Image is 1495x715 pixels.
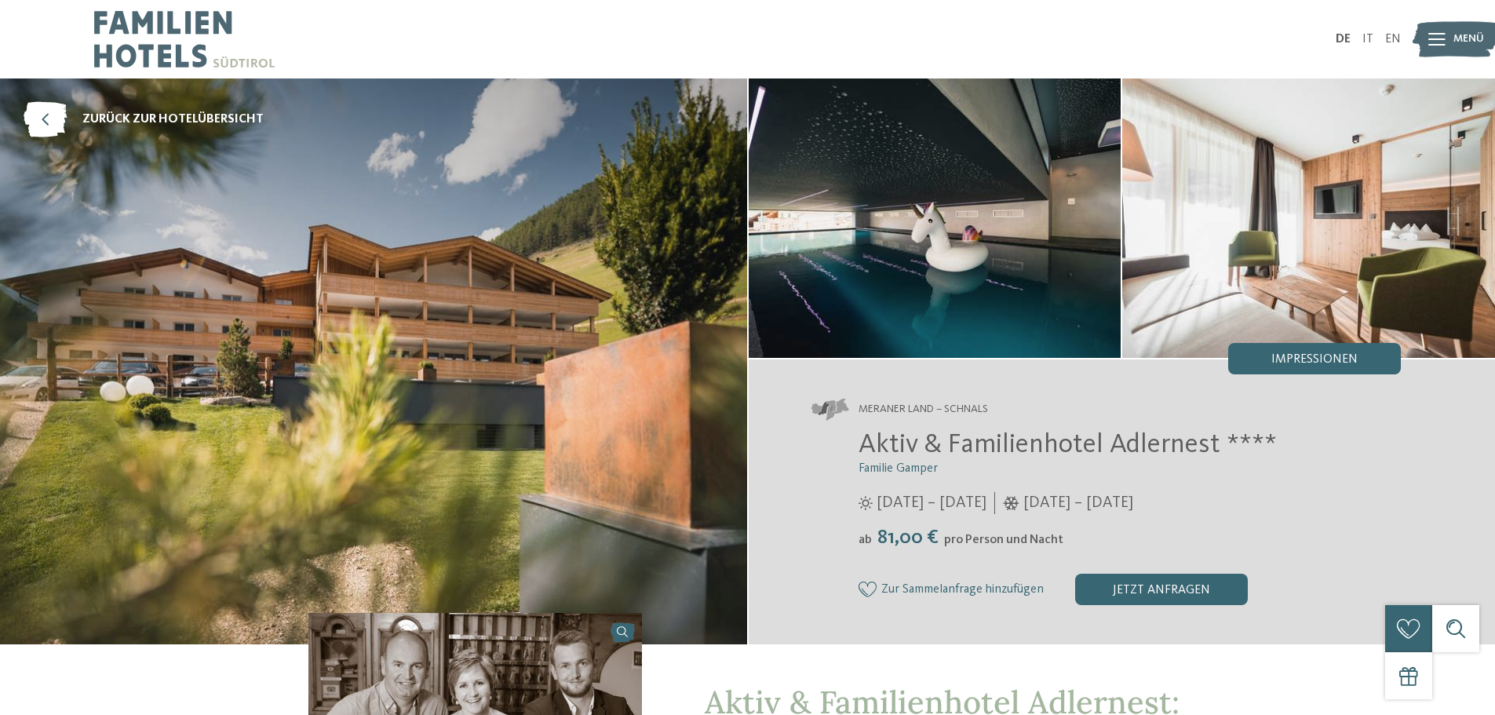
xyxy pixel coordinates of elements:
span: Familie Gamper [859,462,938,475]
span: ab [859,534,872,546]
img: Das Familienhotel im Meraner Land mit dem gewissen Etwas [1122,78,1495,358]
a: EN [1385,33,1401,46]
span: Zur Sammelanfrage hinzufügen [881,583,1044,597]
span: pro Person und Nacht [944,534,1063,546]
a: IT [1362,33,1373,46]
span: Meraner Land – Schnals [859,402,988,418]
div: jetzt anfragen [1075,574,1248,605]
span: Aktiv & Familienhotel Adlernest **** [859,431,1277,458]
a: DE [1336,33,1351,46]
img: Das Familienhotel im Meraner Land mit dem gewissen Etwas [749,78,1121,358]
span: 81,00 € [873,527,943,548]
i: Öffnungszeiten im Sommer [859,496,873,510]
span: [DATE] – [DATE] [877,492,986,514]
span: Impressionen [1271,353,1358,366]
span: zurück zur Hotelübersicht [82,111,264,128]
span: [DATE] – [DATE] [1023,492,1133,514]
i: Öffnungszeiten im Winter [1003,496,1019,510]
span: Menü [1453,31,1484,47]
a: zurück zur Hotelübersicht [24,102,264,137]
